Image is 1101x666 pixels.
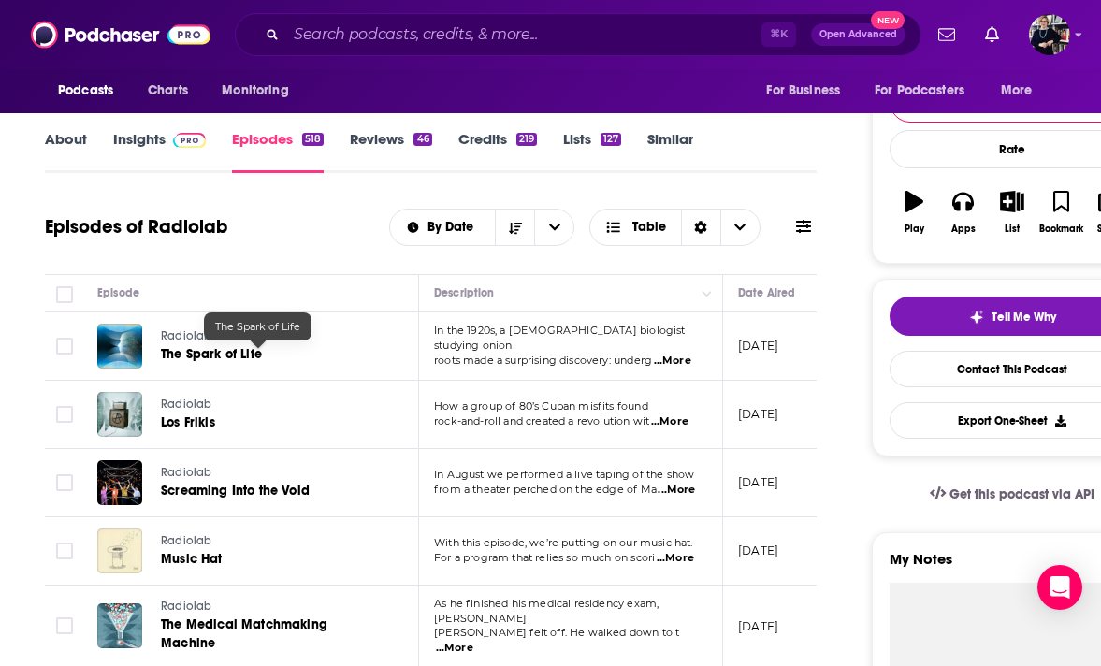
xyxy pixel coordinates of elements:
[516,133,537,146] div: 219
[949,486,1094,502] span: Get this podcast via API
[761,22,796,47] span: ⌘ K
[427,221,480,234] span: By Date
[173,133,206,148] img: Podchaser Pro
[1029,14,1070,55] span: Logged in as ndewey
[434,414,649,427] span: rock-and-roll and created a revolution wit
[161,600,211,613] span: Radiolab
[819,30,897,39] span: Open Advanced
[222,78,288,104] span: Monitoring
[302,133,324,146] div: 518
[235,13,921,56] div: Search podcasts, credits, & more...
[651,414,688,429] span: ...More
[136,73,199,109] a: Charts
[862,73,992,109] button: open menu
[436,641,473,656] span: ...More
[209,73,312,109] button: open menu
[992,310,1056,325] span: Tell Me Why
[875,78,964,104] span: For Podcasters
[632,221,666,234] span: Table
[738,618,778,634] p: [DATE]
[905,224,924,235] div: Play
[434,468,694,481] span: In August we performed a live taping of the show
[978,19,1007,51] a: Show notifications dropdown
[389,209,575,246] h2: Choose List sort
[45,130,87,173] a: About
[58,78,113,104] span: Podcasts
[738,282,795,304] div: Date Aired
[161,599,385,615] a: Radiolab
[931,19,963,51] a: Show notifications dropdown
[97,282,139,304] div: Episode
[31,17,210,52] img: Podchaser - Follow, Share and Rate Podcasts
[161,413,355,432] a: Los Frikis
[161,483,310,499] span: Screaming Into the Void
[563,130,621,173] a: Lists127
[161,533,355,550] a: Radiolab
[56,406,73,423] span: Toggle select row
[56,617,73,634] span: Toggle select row
[534,210,573,245] button: open menu
[647,130,693,173] a: Similar
[738,543,778,558] p: [DATE]
[161,551,223,567] span: Music Hat
[434,626,679,639] span: [PERSON_NAME] felt off. He walked down to t
[161,329,211,342] span: Radiolab
[434,536,693,549] span: With this episode, we’re putting on our music hat.
[232,130,324,173] a: Episodes518
[766,78,840,104] span: For Business
[938,179,987,246] button: Apps
[951,224,976,235] div: Apps
[161,397,355,413] a: Radiolab
[161,346,262,362] span: The Spark of Life
[458,130,537,173] a: Credits219
[350,130,431,173] a: Reviews46
[434,399,648,413] span: How a group of 80’s Cuban misfits found
[1037,565,1082,610] div: Open Intercom Messenger
[113,130,206,173] a: InsightsPodchaser Pro
[988,179,1036,246] button: List
[56,474,73,491] span: Toggle select row
[434,354,652,367] span: roots made a surprising discovery: underg
[390,221,496,234] button: open menu
[1039,224,1083,235] div: Bookmark
[434,597,659,625] span: As he finished his medical residency exam, [PERSON_NAME]
[738,474,778,490] p: [DATE]
[413,133,431,146] div: 46
[161,466,211,479] span: Radiolab
[161,482,355,500] a: Screaming Into the Void
[969,310,984,325] img: tell me why sparkle
[56,338,73,355] span: Toggle select row
[161,534,211,547] span: Radiolab
[601,133,621,146] div: 127
[434,282,494,304] div: Description
[215,320,300,333] span: The Spark of Life
[1036,179,1085,246] button: Bookmark
[589,209,761,246] button: Choose View
[161,328,355,345] a: Radiolab
[890,179,938,246] button: Play
[148,78,188,104] span: Charts
[286,20,761,50] input: Search podcasts, credits, & more...
[56,543,73,559] span: Toggle select row
[161,398,211,411] span: Radiolab
[161,616,327,651] span: The Medical Matchmaking Machine
[658,483,695,498] span: ...More
[161,345,355,364] a: The Spark of Life
[871,11,905,29] span: New
[434,324,686,352] span: In the 1920s, a [DEMOGRAPHIC_DATA] biologist studying onion
[988,73,1056,109] button: open menu
[1029,14,1070,55] img: User Profile
[738,406,778,422] p: [DATE]
[495,210,534,245] button: Sort Direction
[681,210,720,245] div: Sort Direction
[811,23,905,46] button: Open AdvancedNew
[161,414,215,430] span: Los Frikis
[434,483,657,496] span: from a theater perched on the edge of Ma
[753,73,863,109] button: open menu
[696,282,718,305] button: Column Actions
[45,73,138,109] button: open menu
[1005,224,1020,235] div: List
[1029,14,1070,55] button: Show profile menu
